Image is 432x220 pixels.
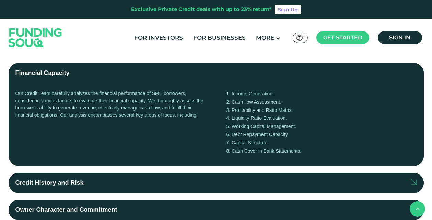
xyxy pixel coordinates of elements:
[226,106,417,115] li: Profitability and Ratio Matrix.
[378,31,422,44] a: Sign in
[275,5,301,14] a: Sign Up
[191,32,247,43] a: For Businesses
[226,139,417,147] li: Capital Structure.
[226,90,417,98] li: Income Generation.
[256,34,274,41] span: More
[15,178,84,187] div: Credit History and Risk
[389,34,410,41] span: Sign in
[15,90,206,159] div: Our Credit Team carefully analyzes the financial performance of SME borrowers, considering variou...
[323,34,362,41] span: Get started
[411,179,417,185] img: arrow right
[226,98,417,106] li: Cash flow Assessment.
[2,20,69,55] img: Logo
[15,68,70,78] div: Financial Capacity
[226,114,417,122] li: Liquidity Ratio Evaluation.
[296,35,303,41] img: SA Flag
[226,147,417,155] li: Cash Cover in Bank Statements.
[410,201,425,217] button: back
[132,32,185,43] a: For Investors
[226,122,417,131] li: Working Capital Management.
[15,205,117,215] div: Owner Character and Commitment
[226,131,417,139] li: Debt Repayment Capacity.
[131,5,272,13] div: Exclusive Private Credit deals with up to 23% return*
